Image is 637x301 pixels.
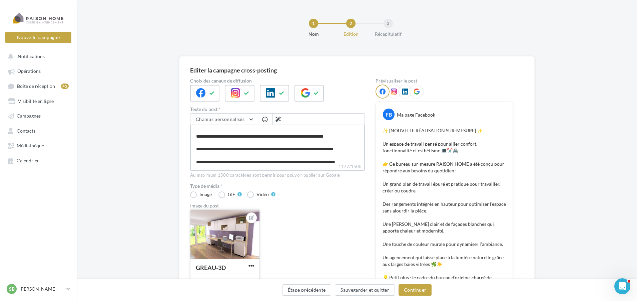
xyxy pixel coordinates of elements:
a: Calendrier [4,154,73,166]
div: 3 [384,19,393,28]
label: Type de média * [190,184,365,188]
a: Contacts [4,125,73,137]
button: Notifications [4,50,70,62]
a: Opérations [4,65,73,77]
button: Nouvelle campagne [5,32,71,43]
button: Continuer [399,284,432,296]
a: Sb [PERSON_NAME] [5,283,71,295]
span: Notifications [18,53,45,59]
span: Champs personnalisés [196,116,244,122]
p: [PERSON_NAME] [19,286,64,292]
span: Visibilité en ligne [18,98,54,104]
div: 1 [309,19,318,28]
div: GREAU-3D [196,264,226,271]
div: Vidéo [256,192,269,197]
div: 2 [346,19,356,28]
div: Ma page Facebook [397,112,435,118]
div: Editer la campagne cross-posting [190,67,277,73]
a: Campagnes [4,110,73,122]
a: Boîte de réception42 [4,80,73,92]
button: Sauvegarder et quitter [335,284,395,296]
label: 1177/1500 [190,163,365,171]
span: Opérations [17,68,41,74]
span: Calendrier [17,158,39,163]
div: Récapitulatif [367,31,410,37]
div: Edition [330,31,372,37]
span: Contacts [17,128,35,134]
a: Visibilité en ligne [4,95,73,107]
div: Nom [292,31,335,37]
div: GIF [228,192,235,197]
span: Campagnes [17,113,41,119]
div: 42 [61,84,69,89]
div: FB [383,109,395,120]
iframe: Intercom live chat [614,278,630,294]
div: Image [199,192,212,197]
button: Étape précédente [282,284,332,296]
label: Texte du post * [190,107,365,112]
span: Boîte de réception [17,83,55,89]
span: Sb [9,286,15,292]
button: Champs personnalisés [190,114,257,125]
a: Médiathèque [4,139,73,151]
div: Prévisualiser le post [376,79,513,83]
div: Image du post [190,203,365,208]
label: Choix des canaux de diffusion [190,79,365,83]
span: Médiathèque [17,143,44,149]
div: Au maximum 1500 caractères sont permis pour pouvoir publier sur Google [190,172,365,178]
